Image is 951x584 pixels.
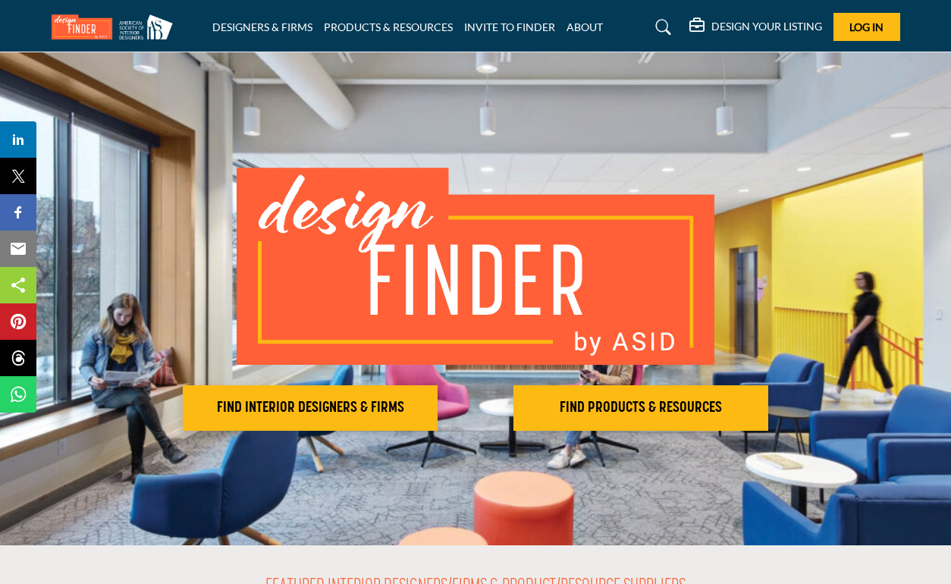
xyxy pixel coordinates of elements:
h2: FIND PRODUCTS & RESOURCES [518,399,764,417]
a: DESIGNERS & FIRMS [212,20,312,33]
a: Search [641,15,681,39]
button: FIND PRODUCTS & RESOURCES [513,385,768,431]
h5: DESIGN YOUR LISTING [711,20,822,33]
div: DESIGN YOUR LISTING [689,18,822,36]
a: PRODUCTS & RESOURCES [324,20,453,33]
img: image [237,168,714,365]
img: Site Logo [52,14,180,39]
a: ABOUT [567,20,603,33]
button: Log In [833,13,900,41]
h2: FIND INTERIOR DESIGNERS & FIRMS [187,399,433,417]
span: Log In [849,20,884,33]
button: FIND INTERIOR DESIGNERS & FIRMS [183,385,438,431]
a: INVITE TO FINDER [464,20,555,33]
